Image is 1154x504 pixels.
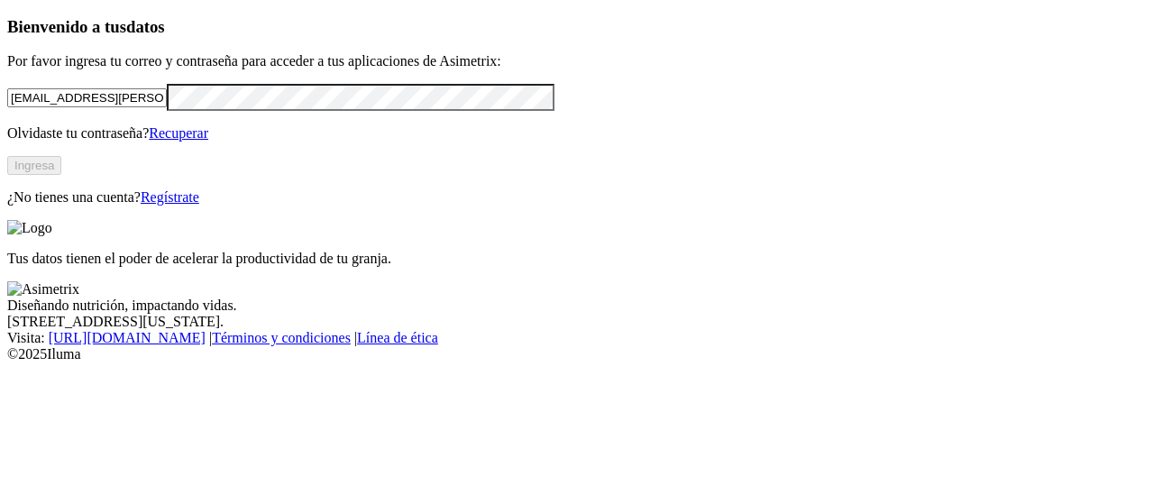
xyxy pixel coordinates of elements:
p: Tus datos tienen el poder de acelerar la productividad de tu granja. [7,251,1147,267]
a: Términos y condiciones [212,330,351,345]
a: Recuperar [149,125,208,141]
p: Por favor ingresa tu correo y contraseña para acceder a tus aplicaciones de Asimetrix: [7,53,1147,69]
h3: Bienvenido a tus [7,17,1147,37]
div: Visita : | | [7,330,1147,346]
span: datos [126,17,165,36]
a: [URL][DOMAIN_NAME] [49,330,206,345]
button: Ingresa [7,156,61,175]
a: Regístrate [141,189,199,205]
div: [STREET_ADDRESS][US_STATE]. [7,314,1147,330]
div: © 2025 Iluma [7,346,1147,362]
a: Línea de ética [357,330,438,345]
input: Tu correo [7,88,167,107]
p: Olvidaste tu contraseña? [7,125,1147,142]
img: Asimetrix [7,281,79,298]
div: Diseñando nutrición, impactando vidas. [7,298,1147,314]
img: Logo [7,220,52,236]
p: ¿No tienes una cuenta? [7,189,1147,206]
